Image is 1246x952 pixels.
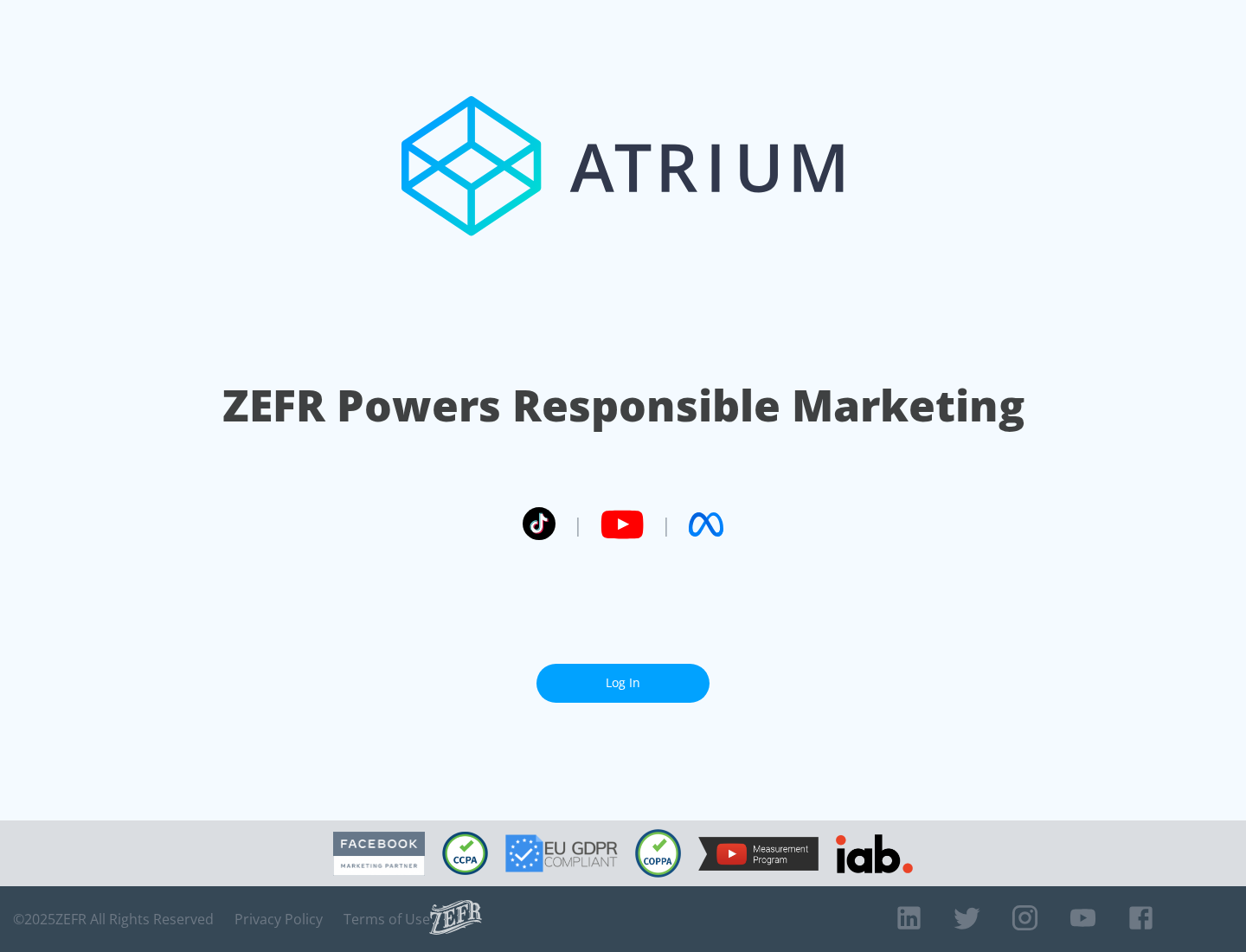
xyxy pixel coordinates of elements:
a: Terms of Use [344,910,430,928]
img: GDPR Compliant [505,834,618,872]
img: YouTube Measurement Program [698,837,819,871]
img: CCPA Compliant [442,832,488,875]
img: Facebook Marketing Partner [333,832,425,876]
a: Log In [536,664,710,703]
a: Privacy Policy [234,910,323,928]
h1: ZEFR Powers Responsible Marketing [222,376,1024,435]
img: IAB [836,834,913,873]
img: COPPA Compliant [635,829,681,878]
span: | [573,511,583,537]
span: | [661,511,671,537]
span: © 2025 ZEFR All Rights Reserved [13,910,214,928]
